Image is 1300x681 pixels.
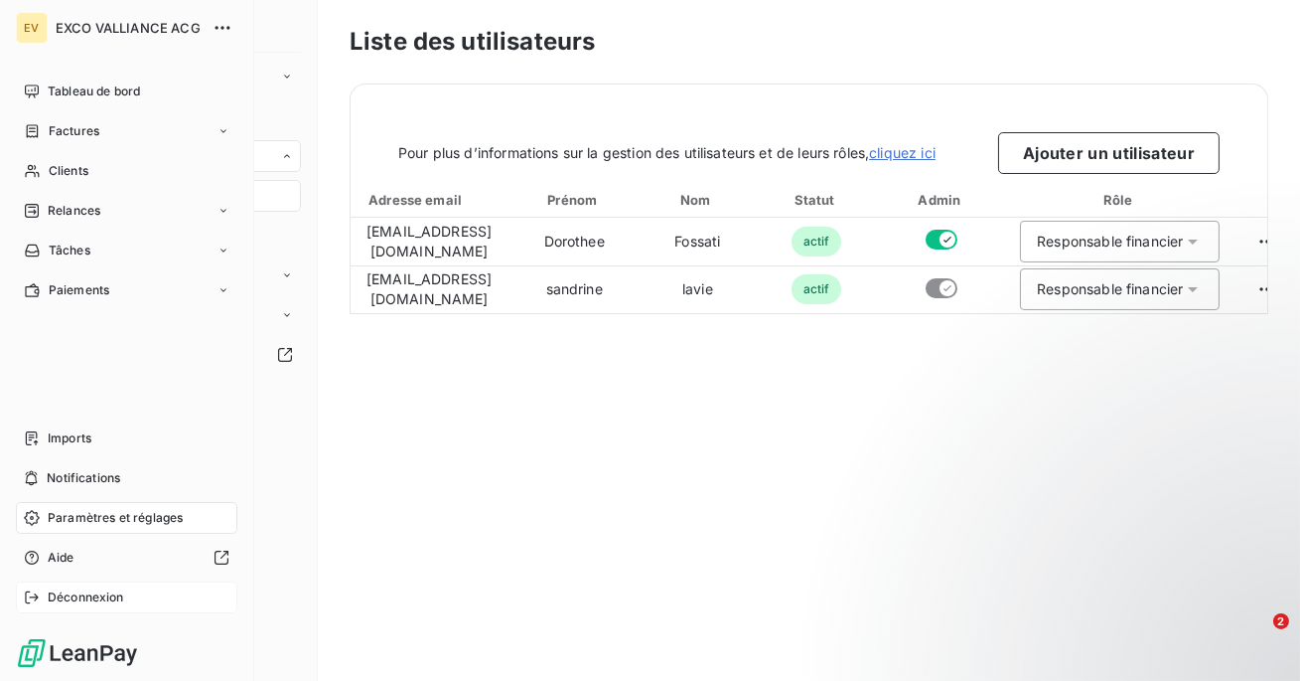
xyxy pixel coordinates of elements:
[759,190,875,210] div: Statut
[49,281,109,299] span: Paiements
[398,143,936,163] span: Pour plus d’informations sur la gestion des utilisateurs et de leurs rôles,
[883,190,1001,210] div: Admin
[351,182,507,218] th: Toggle SortBy
[903,488,1300,627] iframe: Intercom notifications message
[511,190,637,210] div: Prénom
[755,182,879,218] th: Toggle SortBy
[507,182,641,218] th: Toggle SortBy
[49,122,99,140] span: Factures
[792,227,842,256] span: actif
[355,190,504,210] div: Adresse email
[1008,190,1231,210] div: Rôle
[48,83,140,100] span: Tableau de bord
[507,265,641,313] td: sandrine
[1232,613,1280,661] iframe: Intercom live chat
[998,132,1220,174] button: Ajouter un utilisateur
[1273,613,1289,629] span: 2
[48,429,91,447] span: Imports
[792,274,842,304] span: actif
[350,24,1268,60] h3: Liste des utilisateurs
[16,542,237,574] a: Aide
[16,12,48,44] div: EV
[351,265,507,313] td: [EMAIL_ADDRESS][DOMAIN_NAME]
[869,144,936,161] a: cliquez ici
[1037,232,1183,252] div: Responsable financier
[48,509,183,527] span: Paramètres et réglages
[641,182,754,218] th: Toggle SortBy
[48,202,100,220] span: Relances
[1037,279,1183,299] div: Responsable financier
[351,218,507,265] td: [EMAIL_ADDRESS][DOMAIN_NAME]
[16,637,139,669] img: Logo LeanPay
[641,265,754,313] td: lavie
[49,162,88,180] span: Clients
[48,589,124,606] span: Déconnexion
[48,549,74,567] span: Aide
[56,20,201,36] span: EXCO VALLIANCE ACG
[645,190,750,210] div: Nom
[507,218,641,265] td: Dorothee
[47,469,120,487] span: Notifications
[641,218,754,265] td: Fossati
[49,242,90,259] span: Tâches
